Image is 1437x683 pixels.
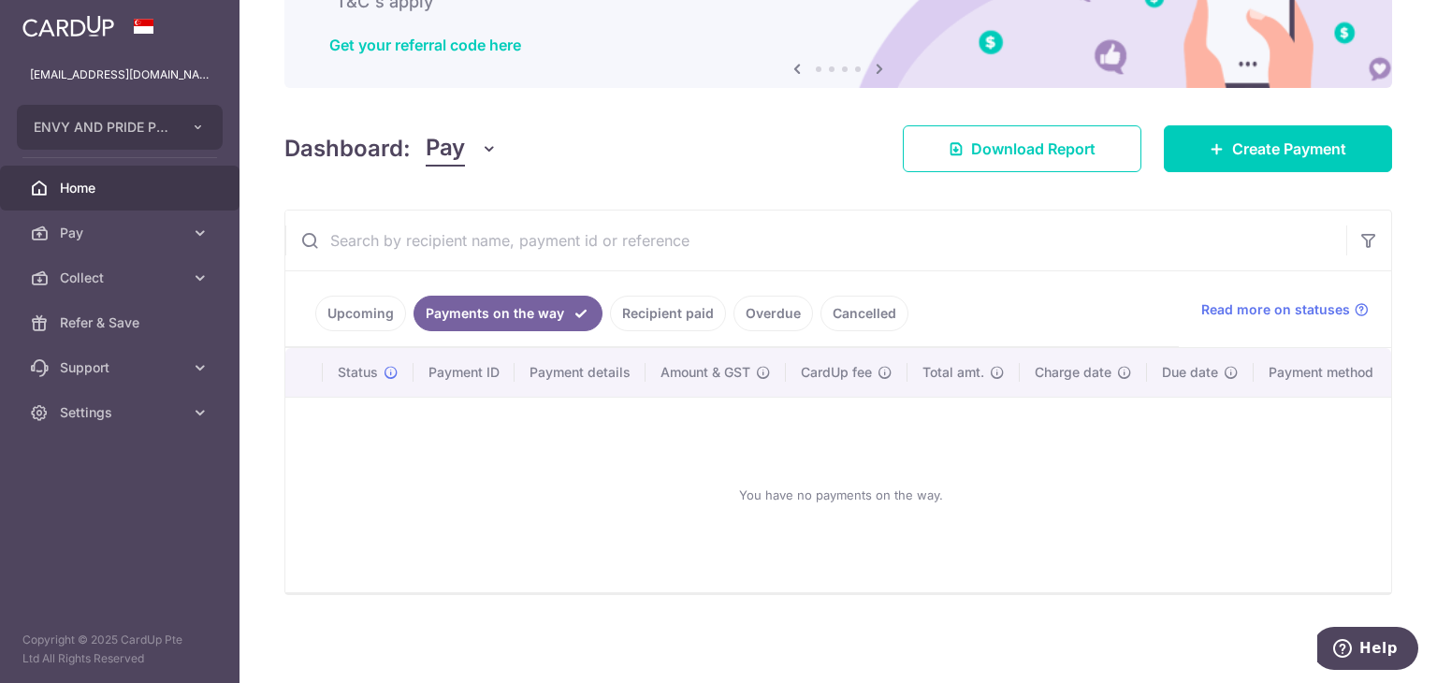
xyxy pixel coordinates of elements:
[308,413,1373,577] div: You have no payments on the way.
[922,363,984,382] span: Total amt.
[285,211,1346,270] input: Search by recipient name, payment id or reference
[34,118,172,137] span: ENVY AND PRIDE PTE. LTD.
[60,313,183,332] span: Refer & Save
[903,125,1141,172] a: Download Report
[1317,627,1418,674] iframe: Opens a widget where you can find more information
[60,179,183,197] span: Home
[426,131,498,167] button: Pay
[426,131,465,167] span: Pay
[22,15,114,37] img: CardUp
[610,296,726,331] a: Recipient paid
[338,363,378,382] span: Status
[1164,125,1392,172] a: Create Payment
[1162,363,1218,382] span: Due date
[30,65,210,84] p: [EMAIL_ADDRESS][DOMAIN_NAME]
[284,132,411,166] h4: Dashboard:
[1035,363,1111,382] span: Charge date
[1201,300,1369,319] a: Read more on statuses
[1201,300,1350,319] span: Read more on statuses
[971,138,1096,160] span: Download Report
[1232,138,1346,160] span: Create Payment
[733,296,813,331] a: Overdue
[60,269,183,287] span: Collect
[17,105,223,150] button: ENVY AND PRIDE PTE. LTD.
[414,348,515,397] th: Payment ID
[329,36,521,54] a: Get your referral code here
[801,363,872,382] span: CardUp fee
[414,296,602,331] a: Payments on the way
[515,348,646,397] th: Payment details
[60,403,183,422] span: Settings
[1254,348,1396,397] th: Payment method
[60,224,183,242] span: Pay
[60,358,183,377] span: Support
[660,363,750,382] span: Amount & GST
[820,296,908,331] a: Cancelled
[315,296,406,331] a: Upcoming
